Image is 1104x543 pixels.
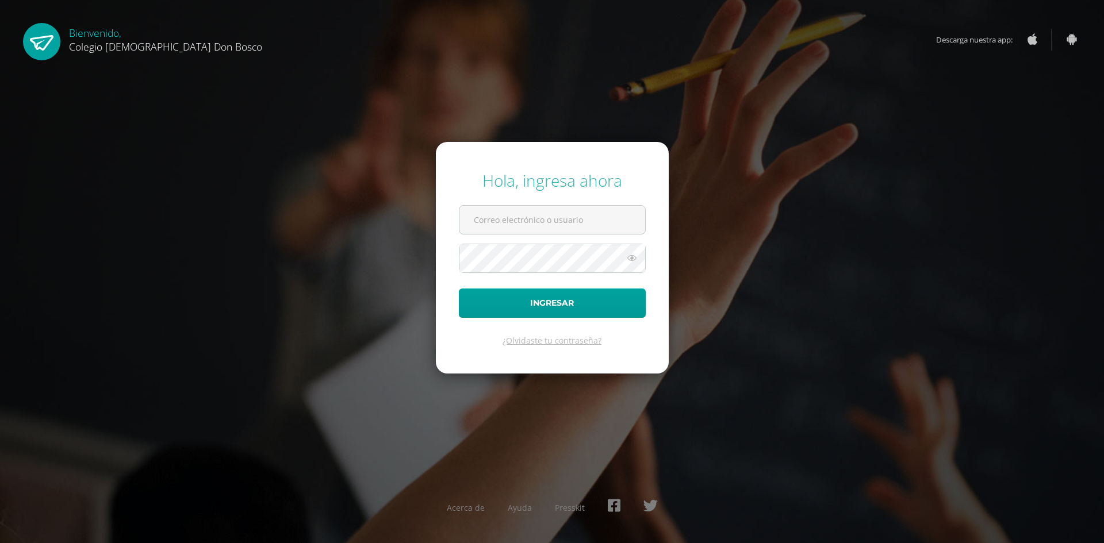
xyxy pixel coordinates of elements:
[69,40,262,53] span: Colegio [DEMOGRAPHIC_DATA] Don Bosco
[503,335,601,346] a: ¿Olvidaste tu contraseña?
[459,206,645,234] input: Correo electrónico o usuario
[555,502,585,513] a: Presskit
[459,288,646,318] button: Ingresar
[508,502,532,513] a: Ayuda
[447,502,485,513] a: Acerca de
[459,170,646,191] div: Hola, ingresa ahora
[69,23,262,53] div: Bienvenido,
[936,29,1024,51] span: Descarga nuestra app:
